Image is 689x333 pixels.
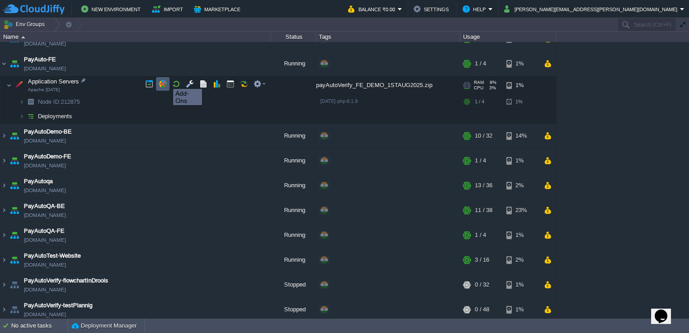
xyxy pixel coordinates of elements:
a: PayAutoQA-FE [24,227,64,236]
iframe: chat widget [651,297,680,324]
img: AMDAwAAAACH5BAEAAAAALAAAAAABAAEAAAICRAEAOw== [8,124,21,148]
div: 1% [506,95,536,109]
img: AMDAwAAAACH5BAEAAAAALAAAAAABAAEAAAICRAEAOw== [0,297,8,322]
div: Running [271,223,316,247]
div: 1% [506,148,536,173]
img: AMDAwAAAACH5BAEAAAAALAAAAAABAAEAAAICRAEAOw== [12,76,25,94]
a: [DOMAIN_NAME] [24,260,66,269]
div: 1 / 4 [475,51,486,76]
img: AMDAwAAAACH5BAEAAAAALAAAAAABAAEAAAICRAEAOw== [8,51,21,76]
a: PayAutoDemo-BE [24,127,72,136]
span: 9% [487,80,496,85]
button: New Environment [81,4,143,14]
div: 1% [506,76,536,94]
a: [DOMAIN_NAME] [24,136,66,145]
div: 13 / 36 [475,173,492,198]
img: AMDAwAAAACH5BAEAAAAALAAAAAABAAEAAAICRAEAOw== [24,109,37,123]
img: AMDAwAAAACH5BAEAAAAALAAAAAABAAEAAAICRAEAOw== [8,297,21,322]
button: Settings [413,4,451,14]
div: 1% [506,223,536,247]
span: Application Servers [27,78,80,85]
div: 1 / 4 [475,223,486,247]
img: AMDAwAAAACH5BAEAAAAALAAAAAABAAEAAAICRAEAOw== [0,51,8,76]
a: [DOMAIN_NAME] [24,64,66,73]
div: payAutoVerify_FE_DEMO_1STAUG2025.zip [316,76,460,94]
div: Running [271,173,316,198]
div: Stopped [271,273,316,297]
div: Running [271,148,316,173]
div: 1 / 4 [475,95,484,109]
button: Balance ₹0.00 [348,4,398,14]
div: Running [271,198,316,222]
div: Status [271,32,316,42]
div: No active tasks [11,319,68,333]
div: Usage [461,32,556,42]
img: AMDAwAAAACH5BAEAAAAALAAAAAABAAEAAAICRAEAOw== [8,273,21,297]
img: AMDAwAAAACH5BAEAAAAALAAAAAABAAEAAAICRAEAOw== [6,76,12,94]
button: [PERSON_NAME][EMAIL_ADDRESS][PERSON_NAME][DOMAIN_NAME] [504,4,680,14]
a: [DOMAIN_NAME] [24,285,66,294]
a: [DOMAIN_NAME] [24,186,66,195]
div: Running [271,248,316,272]
span: CPU [474,85,483,91]
img: AMDAwAAAACH5BAEAAAAALAAAAAABAAEAAAICRAEAOw== [8,198,21,222]
span: 3% [487,85,496,91]
img: AMDAwAAAACH5BAEAAAAALAAAAAABAAEAAAICRAEAOw== [19,95,24,109]
img: AMDAwAAAACH5BAEAAAAALAAAAAABAAEAAAICRAEAOw== [0,273,8,297]
img: AMDAwAAAACH5BAEAAAAALAAAAAABAAEAAAICRAEAOw== [8,248,21,272]
a: PayAutoTest-Website [24,251,81,260]
div: Running [271,124,316,148]
img: AMDAwAAAACH5BAEAAAAALAAAAAABAAEAAAICRAEAOw== [0,248,8,272]
img: AMDAwAAAACH5BAEAAAAALAAAAAABAAEAAAICRAEAOw== [19,109,24,123]
img: AMDAwAAAACH5BAEAAAAALAAAAAABAAEAAAICRAEAOw== [21,36,25,38]
div: Running [271,51,316,76]
div: 0 / 32 [475,273,489,297]
button: Import [152,4,186,14]
a: PayAutoVerify-flowchartInDrools [24,276,108,285]
a: PayAuto-FE [24,55,56,64]
img: AMDAwAAAACH5BAEAAAAALAAAAAABAAEAAAICRAEAOw== [8,148,21,173]
div: 3 / 16 [475,248,489,272]
div: 10 / 32 [475,124,492,148]
a: [DOMAIN_NAME] [24,310,66,319]
img: CloudJiffy [3,4,64,15]
a: [DOMAIN_NAME] [24,211,66,220]
img: AMDAwAAAACH5BAEAAAAALAAAAAABAAEAAAICRAEAOw== [0,124,8,148]
div: Add-Ons [175,90,200,104]
span: Node ID: [38,98,61,105]
div: 23% [506,198,536,222]
div: 1% [506,273,536,297]
a: Node ID:212875 [37,98,81,106]
button: Env Groups [3,18,48,31]
img: AMDAwAAAACH5BAEAAAAALAAAAAABAAEAAAICRAEAOw== [0,173,8,198]
span: [DATE]-php-8.1.9 [320,98,358,104]
img: AMDAwAAAACH5BAEAAAAALAAAAAABAAEAAAICRAEAOw== [0,198,8,222]
button: Help [463,4,488,14]
div: 1 / 4 [475,148,486,173]
div: 1% [506,51,536,76]
a: Deployments [37,112,73,120]
a: PayAutoQA-BE [24,202,65,211]
a: [DOMAIN_NAME] [24,236,66,245]
img: AMDAwAAAACH5BAEAAAAALAAAAAABAAEAAAICRAEAOw== [0,223,8,247]
button: Deployment Manager [72,321,137,330]
a: PayAutoqa [24,177,53,186]
div: Stopped [271,297,316,322]
div: 2% [506,248,536,272]
img: AMDAwAAAACH5BAEAAAAALAAAAAABAAEAAAICRAEAOw== [0,148,8,173]
a: PayAutoDemo-FE [24,152,71,161]
div: 2% [506,173,536,198]
div: Tags [317,32,460,42]
div: 0 / 48 [475,297,489,322]
span: PayAutoVerify-testPlannig [24,301,92,310]
span: 212875 [37,98,81,106]
button: Marketplace [194,4,243,14]
a: [DOMAIN_NAME] [24,161,66,170]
